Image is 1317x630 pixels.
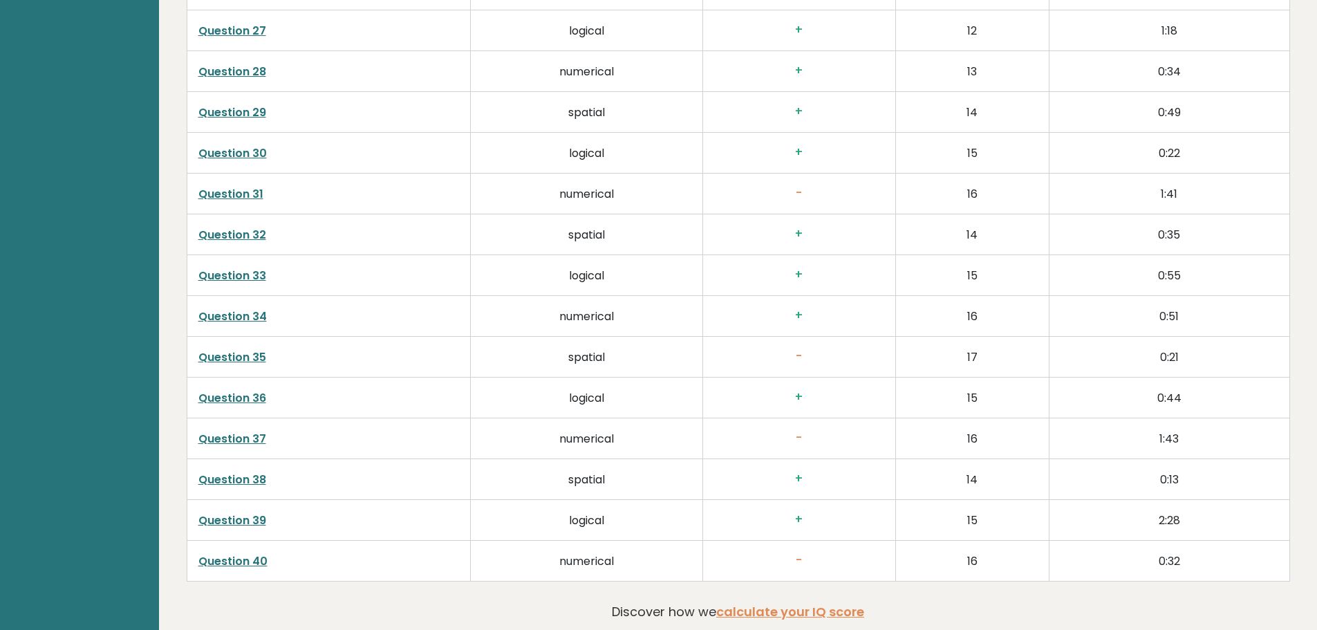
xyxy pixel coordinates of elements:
td: 0:35 [1049,214,1289,255]
h3: + [714,145,884,160]
td: 14 [895,214,1049,255]
td: numerical [471,174,703,214]
a: Question 29 [198,104,266,120]
h3: - [714,553,884,568]
td: logical [471,255,703,296]
h3: - [714,349,884,364]
td: 15 [895,500,1049,541]
td: 0:34 [1049,51,1289,92]
td: 0:13 [1049,459,1289,500]
td: 16 [895,541,1049,582]
h3: + [714,472,884,486]
td: numerical [471,418,703,459]
h3: - [714,186,884,201]
h3: + [714,268,884,282]
td: 0:22 [1049,133,1289,174]
td: spatial [471,214,703,255]
td: logical [471,10,703,51]
a: Question 34 [198,308,267,324]
td: 0:49 [1049,92,1289,133]
td: 17 [895,337,1049,378]
td: 16 [895,418,1049,459]
td: numerical [471,296,703,337]
h3: + [714,23,884,37]
a: Question 38 [198,472,266,488]
a: Question 30 [198,145,267,161]
a: Question 39 [198,512,266,528]
td: spatial [471,92,703,133]
h3: + [714,227,884,241]
td: 1:43 [1049,418,1289,459]
td: 12 [895,10,1049,51]
td: numerical [471,51,703,92]
td: logical [471,133,703,174]
td: spatial [471,459,703,500]
td: numerical [471,541,703,582]
a: Question 33 [198,268,266,284]
h3: + [714,64,884,78]
h3: + [714,390,884,405]
td: 16 [895,296,1049,337]
a: Question 37 [198,431,266,447]
td: 0:32 [1049,541,1289,582]
a: Question 31 [198,186,263,202]
td: 16 [895,174,1049,214]
td: 15 [895,255,1049,296]
td: 0:51 [1049,296,1289,337]
h3: + [714,104,884,119]
td: 14 [895,459,1049,500]
td: 13 [895,51,1049,92]
h3: + [714,308,884,323]
td: 0:21 [1049,337,1289,378]
td: 1:41 [1049,174,1289,214]
a: Question 27 [198,23,266,39]
h3: - [714,431,884,445]
td: 15 [895,133,1049,174]
td: 1:18 [1049,10,1289,51]
p: Discover how we [612,602,864,621]
td: 0:44 [1049,378,1289,418]
td: logical [471,378,703,418]
a: Question 28 [198,64,266,80]
a: Question 36 [198,390,266,406]
a: calculate your IQ score [716,603,864,620]
h3: + [714,512,884,527]
td: 2:28 [1049,500,1289,541]
td: 14 [895,92,1049,133]
td: logical [471,500,703,541]
td: 15 [895,378,1049,418]
td: spatial [471,337,703,378]
a: Question 40 [198,553,268,569]
a: Question 32 [198,227,266,243]
td: 0:55 [1049,255,1289,296]
a: Question 35 [198,349,266,365]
